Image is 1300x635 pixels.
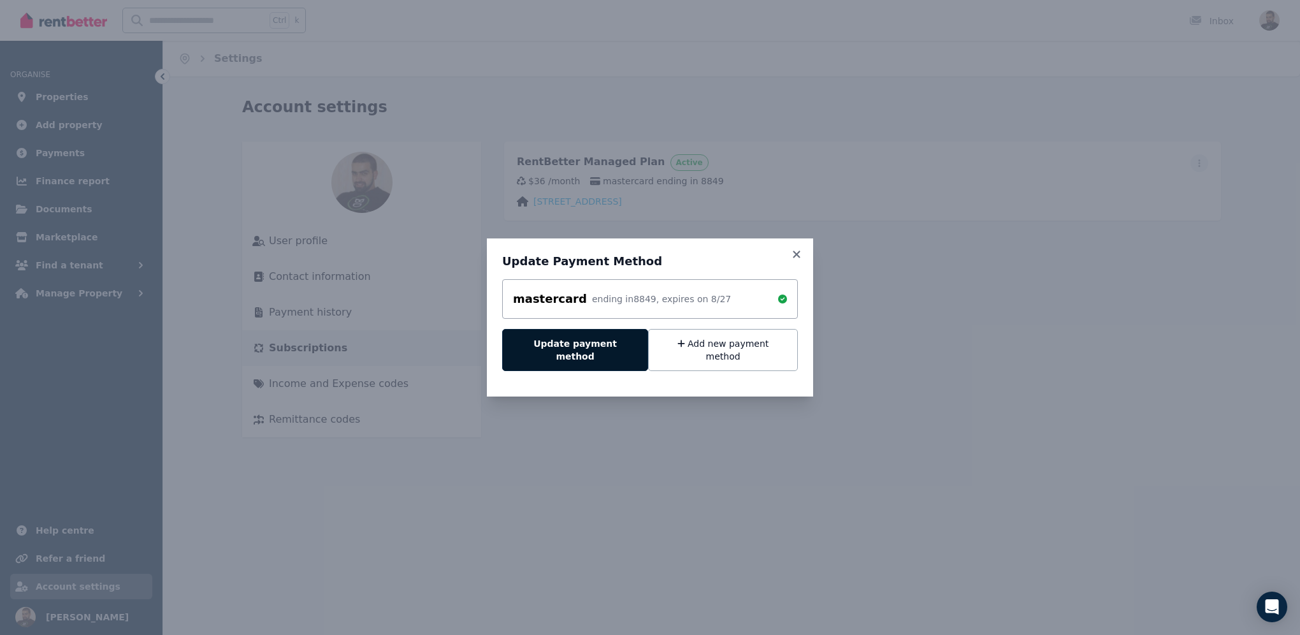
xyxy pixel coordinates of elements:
div: mastercard [513,290,587,308]
div: Open Intercom Messenger [1257,592,1287,622]
button: Update payment method [502,329,648,371]
h3: Update Payment Method [502,254,798,269]
button: Add new payment method [648,329,798,371]
div: ending in 8849 , expires on 8 / 27 [592,293,731,305]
